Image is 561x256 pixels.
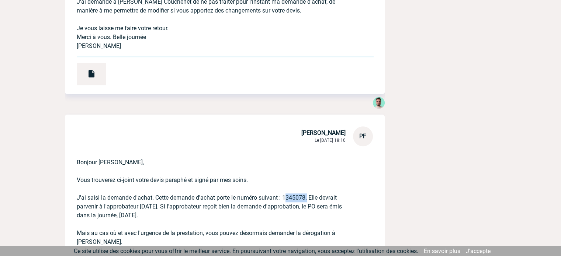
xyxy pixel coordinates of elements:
[315,138,346,143] span: Le [DATE] 18:10
[359,133,366,140] span: PF
[373,97,385,110] div: Benjamin ROLAND 10:04
[301,129,346,136] span: [PERSON_NAME]
[373,97,385,109] img: 121547-2.png
[74,248,418,255] span: Ce site utilise des cookies pour vous offrir le meilleur service. En poursuivant votre navigation...
[65,67,106,74] a: Devis Mme Karine AUGOYAT - Cocktail Dinatoire du 28-08-25.pdf
[466,248,491,255] a: J'accepte
[424,248,460,255] a: En savoir plus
